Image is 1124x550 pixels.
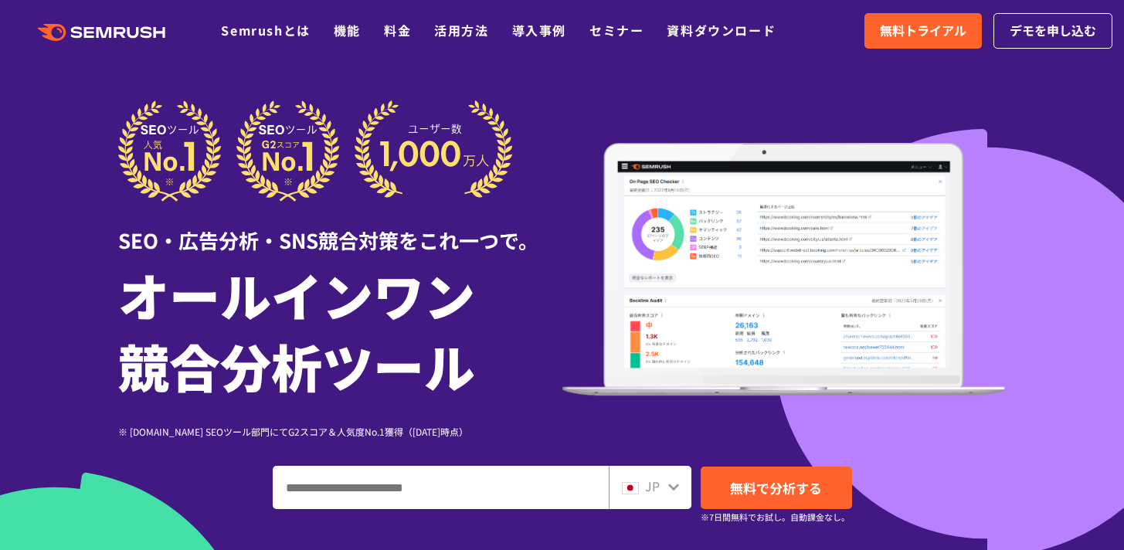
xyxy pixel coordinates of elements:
[273,467,608,508] input: ドメイン、キーワードまたはURLを入力してください
[993,13,1112,49] a: デモを申し込む
[118,424,562,439] div: ※ [DOMAIN_NAME] SEOツール部門にてG2スコア＆人気度No.1獲得（[DATE]時点）
[221,21,310,39] a: Semrushとは
[667,21,776,39] a: 資料ダウンロード
[1010,21,1096,41] span: デモを申し込む
[701,510,850,525] small: ※7日間無料でお試し。自動課金なし。
[334,21,361,39] a: 機能
[589,21,643,39] a: セミナー
[730,478,822,497] span: 無料で分析する
[645,477,660,495] span: JP
[864,13,982,49] a: 無料トライアル
[118,259,562,401] h1: オールインワン 競合分析ツール
[880,21,966,41] span: 無料トライアル
[434,21,488,39] a: 活用方法
[701,467,852,509] a: 無料で分析する
[384,21,411,39] a: 料金
[512,21,566,39] a: 導入事例
[118,202,562,255] div: SEO・広告分析・SNS競合対策をこれ一つで。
